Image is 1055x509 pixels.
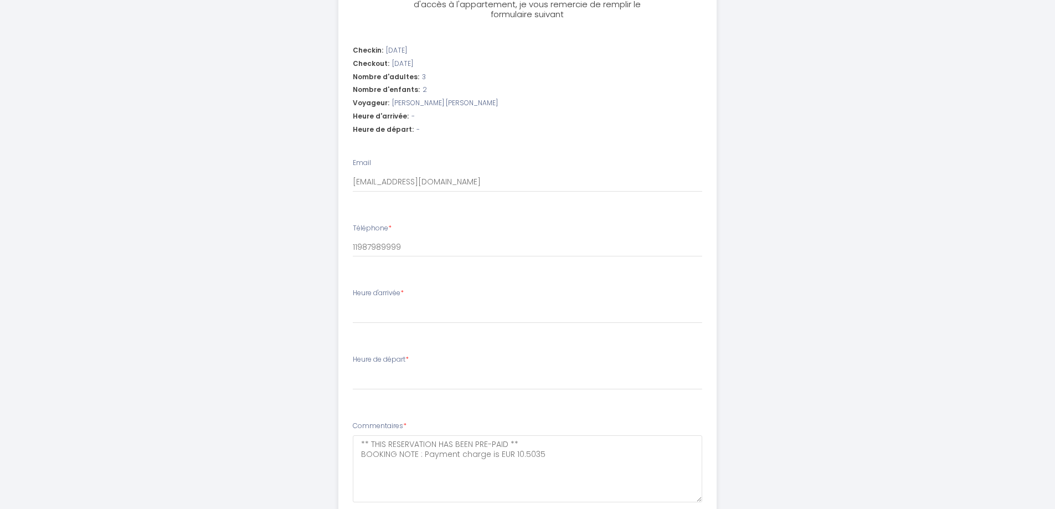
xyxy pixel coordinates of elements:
span: Voyageur: [353,98,389,109]
span: [DATE] [392,59,413,69]
span: Nombre d'adultes: [353,72,419,83]
span: Nombre d'enfants: [353,85,420,95]
span: Checkout: [353,59,389,69]
label: Heure d'arrivée [353,288,404,299]
label: Email [353,158,371,168]
span: [DATE] [386,45,407,56]
span: 3 [422,72,426,83]
span: - [411,111,415,122]
span: Heure d'arrivée: [353,111,409,122]
span: - [416,125,420,135]
span: 2 [423,85,427,95]
label: Téléphone [353,223,392,234]
label: Commentaires [353,421,406,431]
label: Heure de départ [353,354,409,365]
span: [PERSON_NAME] [PERSON_NAME] [392,98,498,109]
span: Heure de départ: [353,125,414,135]
span: Checkin: [353,45,383,56]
